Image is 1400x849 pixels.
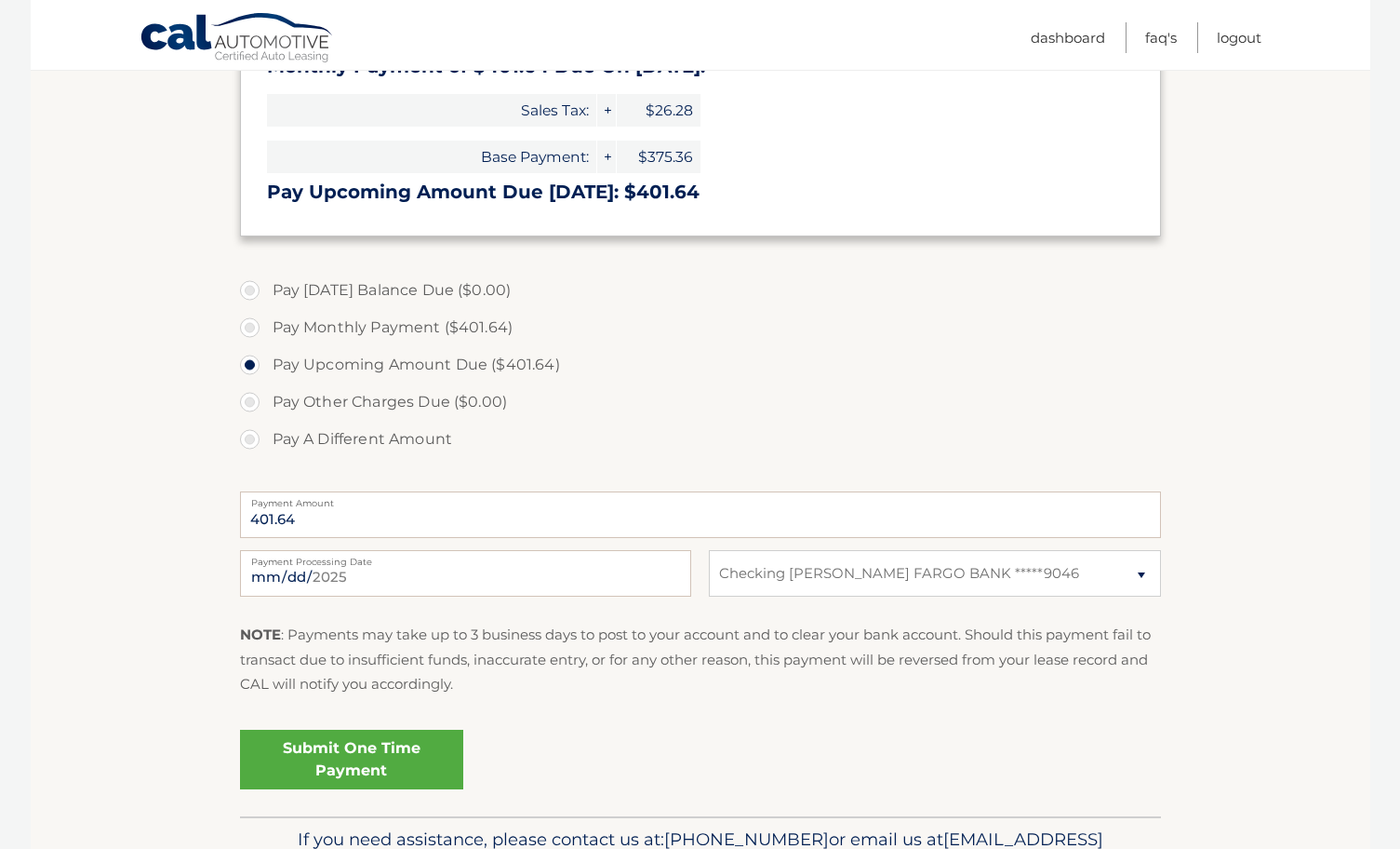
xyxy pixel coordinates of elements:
[1031,22,1105,53] a: Dashboard
[240,623,1161,696] p: : Payments may take up to 3 business days to post to your account and to clear your bank account....
[617,141,700,173] span: $375.36
[240,550,691,597] input: Payment Date
[140,12,335,66] a: Cal Automotive
[240,384,1161,421] label: Pay Other Charges Due ($0.00)
[267,141,596,173] span: Base Payment:
[240,492,1161,538] input: Payment Amount
[597,141,616,173] span: +
[240,492,1161,506] label: Payment Amount
[267,94,596,127] span: Sales Tax:
[1145,22,1177,53] a: FAQ's
[240,272,1161,309] label: Pay [DATE] Balance Due ($0.00)
[267,181,1134,204] h3: Pay Upcoming Amount Due [DATE]: $401.64
[597,94,616,127] span: +
[240,421,1161,458] label: Pay A Different Amount
[240,626,281,643] strong: NOTE
[240,730,463,789] a: Submit One Time Payment
[1217,22,1261,53] a: Logout
[617,94,700,127] span: $26.28
[240,309,1161,346] label: Pay Monthly Payment ($401.64)
[240,550,691,565] label: Payment Processing Date
[240,346,1161,384] label: Pay Upcoming Amount Due ($401.64)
